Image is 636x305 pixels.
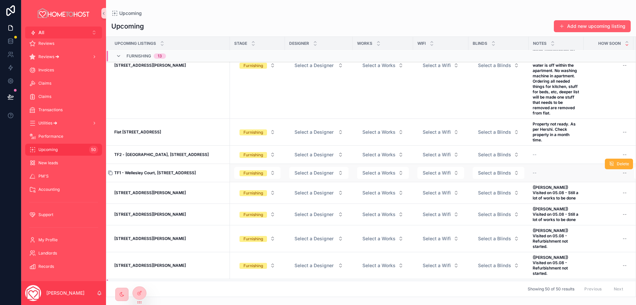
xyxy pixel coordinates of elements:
[417,187,464,199] a: Select Button
[289,233,348,245] button: Select Button
[623,170,627,176] div: --
[114,236,186,241] strong: [STREET_ADDRESS][PERSON_NAME]
[25,170,102,182] a: PM'S
[588,127,629,137] a: --
[417,259,464,272] a: Select Button
[623,263,627,268] div: --
[417,59,464,72] a: Select Button
[243,63,263,69] div: Furnishing
[472,148,525,161] a: Select Button
[25,77,102,89] a: Claims
[38,54,59,59] span: Reviews 🡪
[362,262,396,269] span: Select a Works
[623,212,627,217] div: --
[533,170,537,176] span: --
[478,262,511,269] span: Select a Blinds
[243,263,263,269] div: Furnishing
[478,151,511,158] span: Select a Blinds
[417,126,464,138] a: Select Button
[588,233,629,244] a: --
[25,117,102,129] a: Utilities 🡪
[234,208,281,221] a: Select Button
[289,208,348,220] button: Select Button
[38,67,54,73] span: Invoices
[294,170,334,176] span: Select a Designer
[114,63,186,68] strong: [STREET_ADDRESS][PERSON_NAME]
[114,152,209,157] strong: TF2 - [GEOGRAPHIC_DATA], [STREET_ADDRESS]
[289,259,349,272] a: Select Button
[357,148,409,161] a: Select Button
[478,129,511,135] span: Select a Blinds
[114,212,186,217] strong: [STREET_ADDRESS][PERSON_NAME]
[623,63,627,68] div: --
[357,187,409,199] button: Select Button
[38,81,51,86] span: Claims
[533,206,580,222] a: ([PERSON_NAME]) Visited on 05.08 - Still a lot of works to be done
[243,152,263,158] div: Furnishing
[533,152,537,157] span: --
[417,167,464,179] a: Select Button
[423,262,451,269] span: Select a Wifi
[25,144,102,156] a: Upcoming50
[294,190,334,196] span: Select a Designer
[588,260,629,271] a: --
[119,10,142,17] span: Upcoming
[294,262,334,269] span: Select a Designer
[243,212,263,218] div: Furnishing
[234,260,281,271] button: Select Button
[234,167,281,179] a: Select Button
[533,15,580,116] a: ([PERSON_NAME]) - LB needed to be installed. Deep cleaning of furniture and room carpets. Cleanin...
[294,235,334,242] span: Select a Designer
[38,187,60,192] span: Accounting
[478,62,511,69] span: Select a Blinds
[362,190,396,196] span: Select a Works
[357,41,372,46] span: Works
[417,233,464,245] button: Select Button
[89,146,98,154] div: 50
[38,41,54,46] span: Reviews
[234,149,281,161] button: Select Button
[417,187,464,199] button: Select Button
[472,167,525,179] a: Select Button
[357,167,409,179] button: Select Button
[533,185,580,201] a: ([PERSON_NAME]) Visited on 05.08 - Still a lot of works to be done
[289,187,349,199] a: Select Button
[533,41,547,46] span: Notes
[362,211,396,218] span: Select a Works
[114,170,196,175] strong: TF1 - Wellesley Court, [STREET_ADDRESS]
[357,232,409,245] a: Select Button
[289,149,348,161] button: Select Button
[554,20,631,32] a: Add new upcoming listing
[289,148,349,161] a: Select Button
[25,157,102,169] a: New leads
[243,236,263,242] div: Furnishing
[423,190,451,196] span: Select a Wifi
[473,59,524,71] button: Select Button
[473,233,524,245] button: Select Button
[111,10,142,17] a: Upcoming
[423,170,451,176] span: Select a Wifi
[38,264,54,269] span: Records
[38,94,51,99] span: Claims
[472,232,525,245] a: Select Button
[533,255,569,276] strong: ([PERSON_NAME]) Visited on 05.08 - Refurbishment not started.
[38,134,63,139] span: Performance
[588,188,629,198] a: --
[289,126,349,138] a: Select Button
[533,170,580,176] a: --
[588,149,629,160] a: --
[417,208,464,220] button: Select Button
[417,41,426,46] span: Wifi
[423,62,451,69] span: Select a Wifi
[46,290,84,296] p: [PERSON_NAME]
[417,260,464,271] button: Select Button
[362,170,396,176] span: Select a Works
[289,167,349,179] a: Select Button
[38,174,49,179] span: PM'S
[473,208,524,220] button: Select Button
[25,184,102,195] a: Accounting
[357,260,409,271] button: Select Button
